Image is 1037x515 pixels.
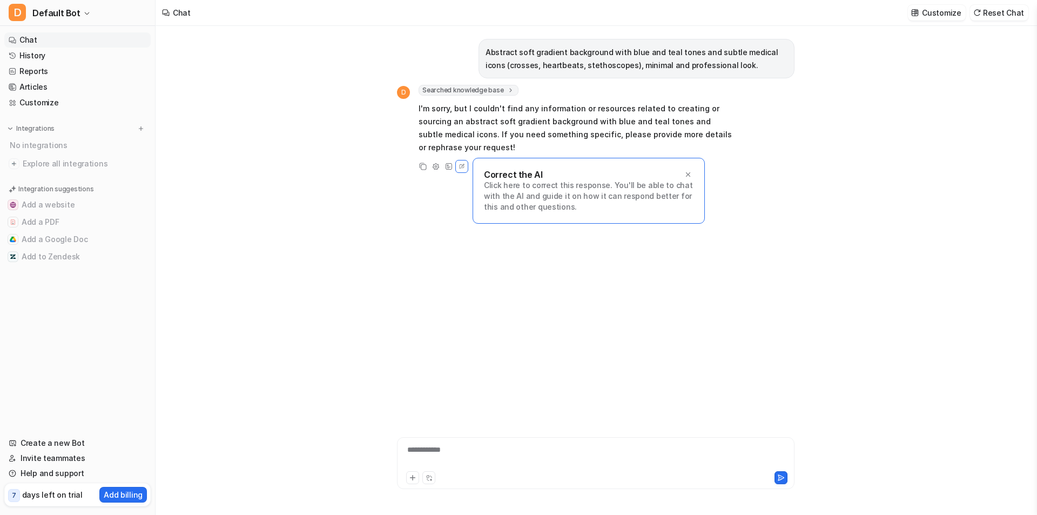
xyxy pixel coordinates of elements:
[9,158,19,169] img: explore all integrations
[10,253,16,260] img: Add to Zendesk
[10,219,16,225] img: Add a PDF
[22,489,83,500] p: days left on trial
[4,123,58,134] button: Integrations
[397,86,410,99] span: D
[99,487,147,503] button: Add billing
[4,451,151,466] a: Invite teammates
[911,9,919,17] img: customize
[173,7,191,18] div: Chat
[104,489,143,500] p: Add billing
[4,248,151,265] button: Add to ZendeskAdd to Zendesk
[10,236,16,243] img: Add a Google Doc
[973,9,981,17] img: reset
[9,4,26,21] span: D
[908,5,965,21] button: Customize
[970,5,1028,21] button: Reset Chat
[4,48,151,63] a: History
[4,95,151,110] a: Customize
[4,196,151,213] button: Add a websiteAdd a website
[4,64,151,79] a: Reports
[4,156,151,171] a: Explore all integrations
[484,180,693,212] p: Click here to correct this response. You'll be able to chat with the AI and guide it on how it ca...
[16,124,55,133] p: Integrations
[12,491,16,500] p: 7
[484,169,542,180] p: Correct the AI
[922,7,961,18] p: Customize
[4,79,151,95] a: Articles
[6,136,151,154] div: No integrations
[137,125,145,132] img: menu_add.svg
[23,155,146,172] span: Explore all integrations
[419,85,518,96] span: Searched knowledge base
[486,46,787,72] p: Abstract soft gradient background with blue and teal tones and subtle medical icons (crosses, hea...
[4,466,151,481] a: Help and support
[4,213,151,231] button: Add a PDFAdd a PDF
[4,231,151,248] button: Add a Google DocAdd a Google Doc
[18,184,93,194] p: Integration suggestions
[4,32,151,48] a: Chat
[4,436,151,451] a: Create a new Bot
[32,5,80,21] span: Default Bot
[6,125,14,132] img: expand menu
[419,102,735,154] p: I'm sorry, but I couldn't find any information or resources related to creating or sourcing an ab...
[10,202,16,208] img: Add a website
